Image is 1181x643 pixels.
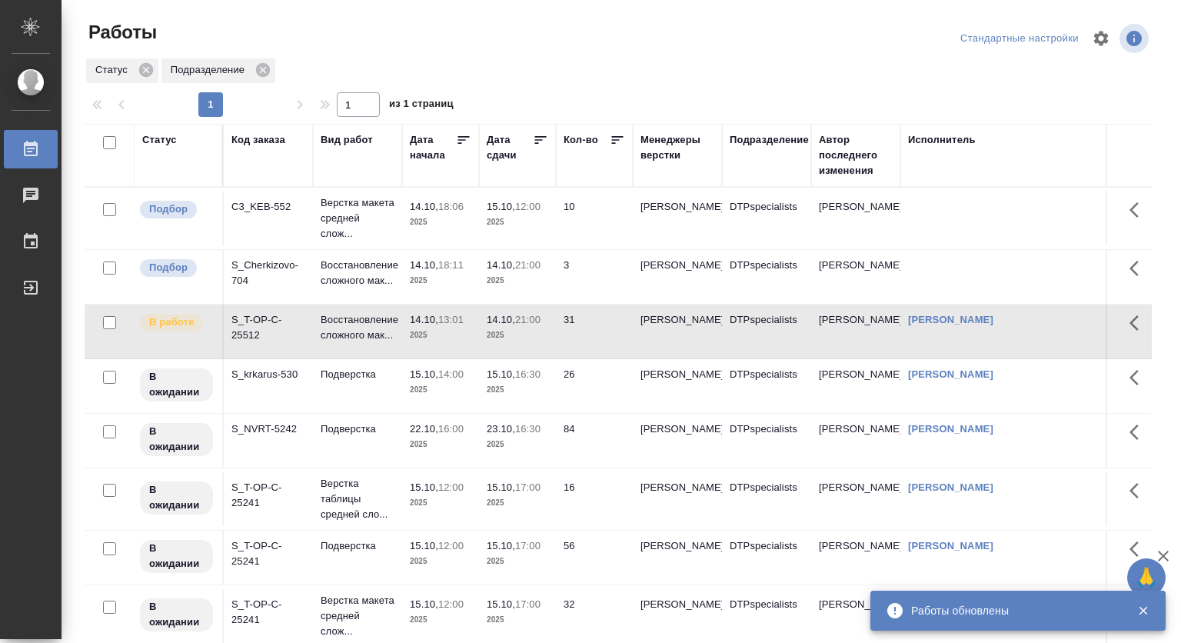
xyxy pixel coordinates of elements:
[438,598,464,610] p: 12:00
[640,258,714,273] p: [PERSON_NAME]
[722,250,811,304] td: DTPspecialists
[640,132,714,163] div: Менеджеры верстки
[1120,305,1157,341] button: Здесь прячутся важные кнопки
[231,258,305,288] div: S_Cherkizovo-704
[956,27,1083,51] div: split button
[556,472,633,526] td: 16
[438,368,464,380] p: 14:00
[410,328,471,343] p: 2025
[908,314,993,325] a: [PERSON_NAME]
[138,538,215,575] div: Исполнитель назначен, приступать к работе пока рано
[730,132,809,148] div: Подразделение
[1119,24,1152,53] span: Посмотреть информацию
[231,538,305,569] div: S_T-OP-C-25241
[487,382,548,398] p: 2025
[410,368,438,380] p: 15.10,
[1120,531,1157,568] button: Здесь прячутся важные кнопки
[487,368,515,380] p: 15.10,
[161,58,275,83] div: Подразделение
[138,367,215,403] div: Исполнитель назначен, приступать к работе пока рано
[819,132,893,178] div: Автор последнего изменения
[138,312,215,333] div: Исполнитель выполняет работу
[640,480,714,495] p: [PERSON_NAME]
[149,482,204,513] p: В ожидании
[410,382,471,398] p: 2025
[487,259,515,271] p: 14.10,
[410,423,438,435] p: 22.10,
[438,540,464,551] p: 12:00
[410,132,456,163] div: Дата начала
[1083,20,1119,57] span: Настроить таблицу
[85,20,157,45] span: Работы
[410,201,438,212] p: 14.10,
[321,132,373,148] div: Вид работ
[410,495,471,511] p: 2025
[487,132,533,163] div: Дата сдачи
[138,421,215,458] div: Исполнитель назначен, приступать к работе пока рано
[410,215,471,230] p: 2025
[487,423,515,435] p: 23.10,
[321,367,394,382] p: Подверстка
[908,481,993,493] a: [PERSON_NAME]
[149,541,204,571] p: В ожидании
[1120,414,1157,451] button: Здесь прячутся важные кнопки
[321,538,394,554] p: Подверстка
[556,359,633,413] td: 26
[138,480,215,516] div: Исполнитель назначен, приступать к работе пока рано
[640,421,714,437] p: [PERSON_NAME]
[410,598,438,610] p: 15.10,
[149,260,188,275] p: Подбор
[321,258,394,288] p: Восстановление сложного мак...
[515,201,541,212] p: 12:00
[149,315,194,330] p: В работе
[86,58,158,83] div: Статус
[410,540,438,551] p: 15.10,
[515,540,541,551] p: 17:00
[438,201,464,212] p: 18:06
[515,481,541,493] p: 17:00
[231,132,285,148] div: Код заказа
[640,312,714,328] p: [PERSON_NAME]
[149,424,204,455] p: В ожидании
[722,531,811,585] td: DTPspecialists
[722,589,811,643] td: DTPspecialists
[556,192,633,245] td: 10
[556,531,633,585] td: 56
[438,314,464,325] p: 13:01
[515,598,541,610] p: 17:00
[410,437,471,452] p: 2025
[171,62,250,78] p: Подразделение
[811,359,900,413] td: [PERSON_NAME]
[438,423,464,435] p: 16:00
[487,215,548,230] p: 2025
[811,305,900,358] td: [PERSON_NAME]
[1127,558,1166,597] button: 🙏
[487,495,548,511] p: 2025
[389,95,454,117] span: из 1 страниц
[908,423,993,435] a: [PERSON_NAME]
[1133,561,1159,594] span: 🙏
[908,132,976,148] div: Исполнитель
[1120,359,1157,396] button: Здесь прячутся важные кнопки
[231,480,305,511] div: S_T-OP-C-25241
[487,273,548,288] p: 2025
[556,589,633,643] td: 32
[487,437,548,452] p: 2025
[410,259,438,271] p: 14.10,
[556,305,633,358] td: 31
[911,603,1114,618] div: Работы обновлены
[722,305,811,358] td: DTPspecialists
[142,132,177,148] div: Статус
[722,472,811,526] td: DTPspecialists
[487,201,515,212] p: 15.10,
[722,192,811,245] td: DTPspecialists
[1120,250,1157,287] button: Здесь прячутся важные кнопки
[811,192,900,245] td: [PERSON_NAME]
[138,199,215,220] div: Можно подбирать исполнителей
[1127,604,1159,618] button: Закрыть
[410,273,471,288] p: 2025
[811,250,900,304] td: [PERSON_NAME]
[410,612,471,628] p: 2025
[487,328,548,343] p: 2025
[722,414,811,468] td: DTPspecialists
